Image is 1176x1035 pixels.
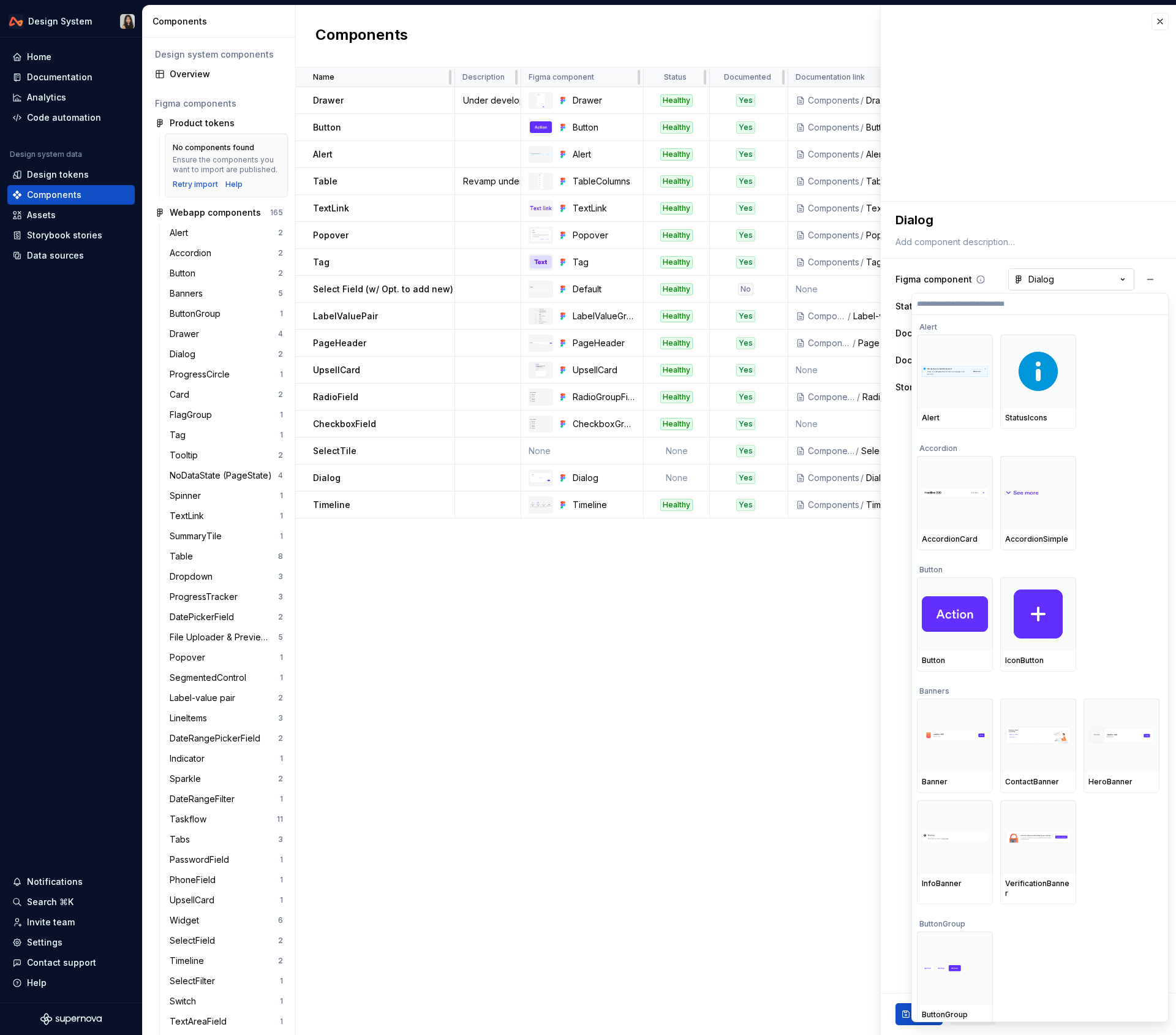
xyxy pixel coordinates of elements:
[1005,656,1071,665] div: IconButton
[922,777,988,787] div: Banner
[917,912,1159,931] div: ButtonGroup
[1005,777,1071,787] div: ContactBanner
[917,315,1159,335] div: Alert
[922,413,988,423] div: Alert
[917,679,1159,699] div: Banners
[917,436,1159,456] div: Accordion
[922,656,988,665] div: Button
[922,534,988,544] div: AccordionCard
[917,558,1159,577] div: Button
[1005,534,1071,544] div: AccordionSimple
[922,1010,988,1020] div: ButtonGroup
[1088,777,1155,787] div: HeroBanner
[1005,413,1071,423] div: StatusIcons
[1005,879,1071,898] div: VerificationBanner
[922,879,988,889] div: InfoBanner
